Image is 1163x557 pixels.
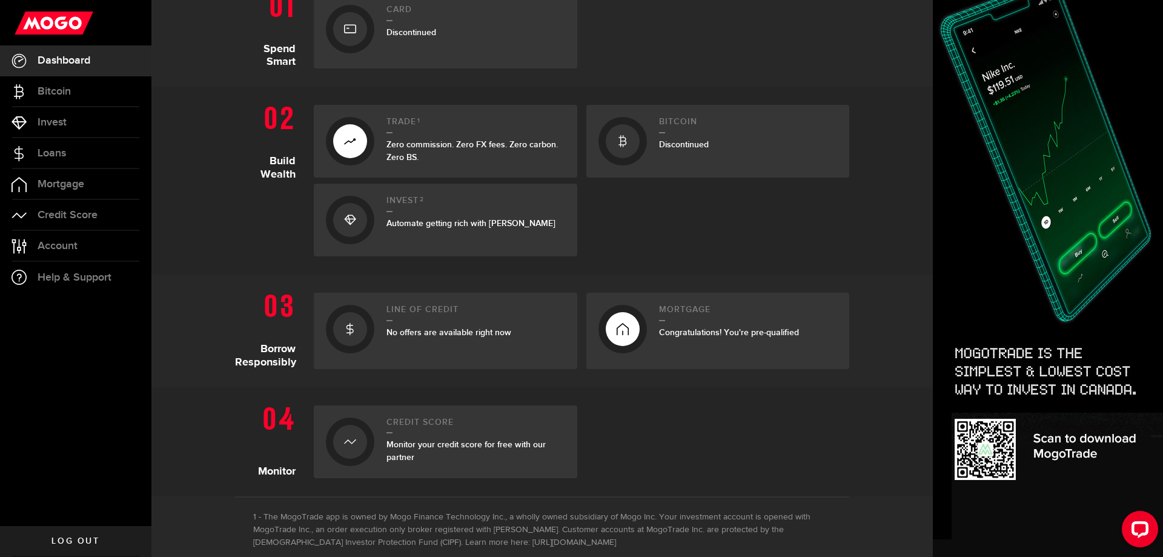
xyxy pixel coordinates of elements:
[38,179,84,190] span: Mortgage
[659,305,838,321] h2: Mortgage
[659,117,838,133] h2: Bitcoin
[314,405,577,478] a: Credit ScoreMonitor your credit score for free with our partner
[314,105,577,178] a: Trade1Zero commission. Zero FX fees. Zero carbon. Zero BS.
[386,439,546,462] span: Monitor your credit score for free with our partner
[386,139,558,162] span: Zero commission. Zero FX fees. Zero carbon. Zero BS.
[38,55,90,66] span: Dashboard
[38,86,71,97] span: Bitcoin
[659,139,709,150] span: Discontinued
[386,305,565,321] h2: Line of credit
[386,117,565,133] h2: Trade
[314,184,577,256] a: Invest2Automate getting rich with [PERSON_NAME]
[386,327,511,338] span: No offers are available right now
[253,511,831,549] li: The MogoTrade app is owned by Mogo Finance Technology Inc., a wholly owned subsidiary of Mogo Inc...
[586,105,850,178] a: BitcoinDiscontinued
[314,293,577,369] a: Line of creditNo offers are available right now
[38,117,67,128] span: Invest
[386,27,436,38] span: Discontinued
[386,196,565,212] h2: Invest
[38,210,98,221] span: Credit Score
[586,293,850,369] a: MortgageCongratulations! You're pre-qualified
[417,117,420,124] sup: 1
[386,5,565,21] h2: Card
[386,418,565,434] h2: Credit Score
[235,399,305,478] h1: Monitor
[51,537,99,545] span: Log out
[1112,506,1163,557] iframe: LiveChat chat widget
[659,327,799,338] span: Congratulations! You're pre-qualified
[235,287,305,369] h1: Borrow Responsibly
[386,218,555,228] span: Automate getting rich with [PERSON_NAME]
[38,148,66,159] span: Loans
[235,99,305,256] h1: Build Wealth
[420,196,424,203] sup: 2
[38,241,78,252] span: Account
[38,272,111,283] span: Help & Support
